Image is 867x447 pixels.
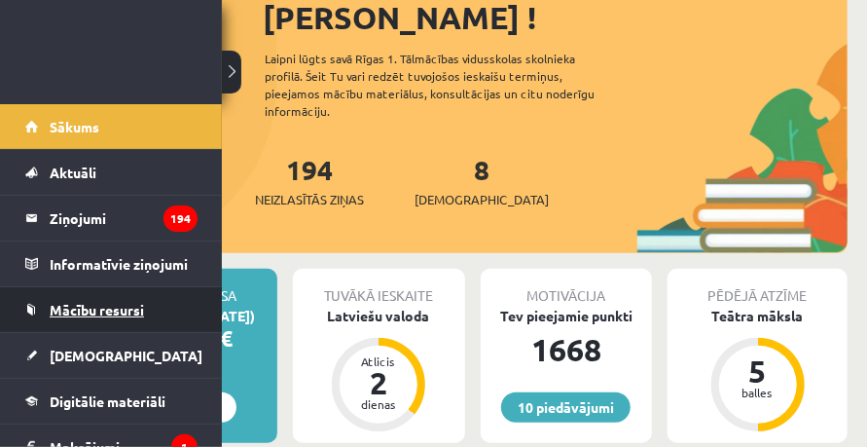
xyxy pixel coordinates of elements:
[265,50,629,120] div: Laipni lūgts savā Rīgas 1. Tālmācības vidusskolas skolnieka profilā. Šeit Tu vari redzēt tuvojošo...
[729,387,787,398] div: balles
[163,205,198,232] i: 194
[255,152,364,209] a: 194Neizlasītās ziņas
[25,196,198,241] a: Ziņojumi194
[668,269,848,306] div: Pēdējā atzīme
[293,306,465,326] div: Latviešu valoda
[50,164,96,181] span: Aktuāli
[349,367,408,398] div: 2
[293,306,465,434] a: Latviešu valoda Atlicis 2 dienas
[25,287,198,332] a: Mācību resursi
[50,242,198,286] legend: Informatīvie ziņojumi
[25,333,198,378] a: [DEMOGRAPHIC_DATA]
[481,269,653,306] div: Motivācija
[415,190,549,209] span: [DEMOGRAPHIC_DATA]
[25,379,198,424] a: Digitālie materiāli
[668,306,848,434] a: Teātra māksla 5 balles
[415,152,549,209] a: 8[DEMOGRAPHIC_DATA]
[293,269,465,306] div: Tuvākā ieskaite
[50,301,144,318] span: Mācību resursi
[21,34,177,83] a: Rīgas 1. Tālmācības vidusskola
[481,326,653,373] div: 1668
[50,196,198,241] legend: Ziņojumi
[729,355,787,387] div: 5
[668,306,848,326] div: Teātra māksla
[481,306,653,326] div: Tev pieejamie punkti
[501,392,631,423] a: 10 piedāvājumi
[25,150,198,195] a: Aktuāli
[255,190,364,209] span: Neizlasītās ziņas
[50,118,99,135] span: Sākums
[50,392,165,410] span: Digitālie materiāli
[25,242,198,286] a: Informatīvie ziņojumi
[50,347,202,364] span: [DEMOGRAPHIC_DATA]
[25,104,198,149] a: Sākums
[220,324,233,353] span: €
[349,398,408,410] div: dienas
[349,355,408,367] div: Atlicis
